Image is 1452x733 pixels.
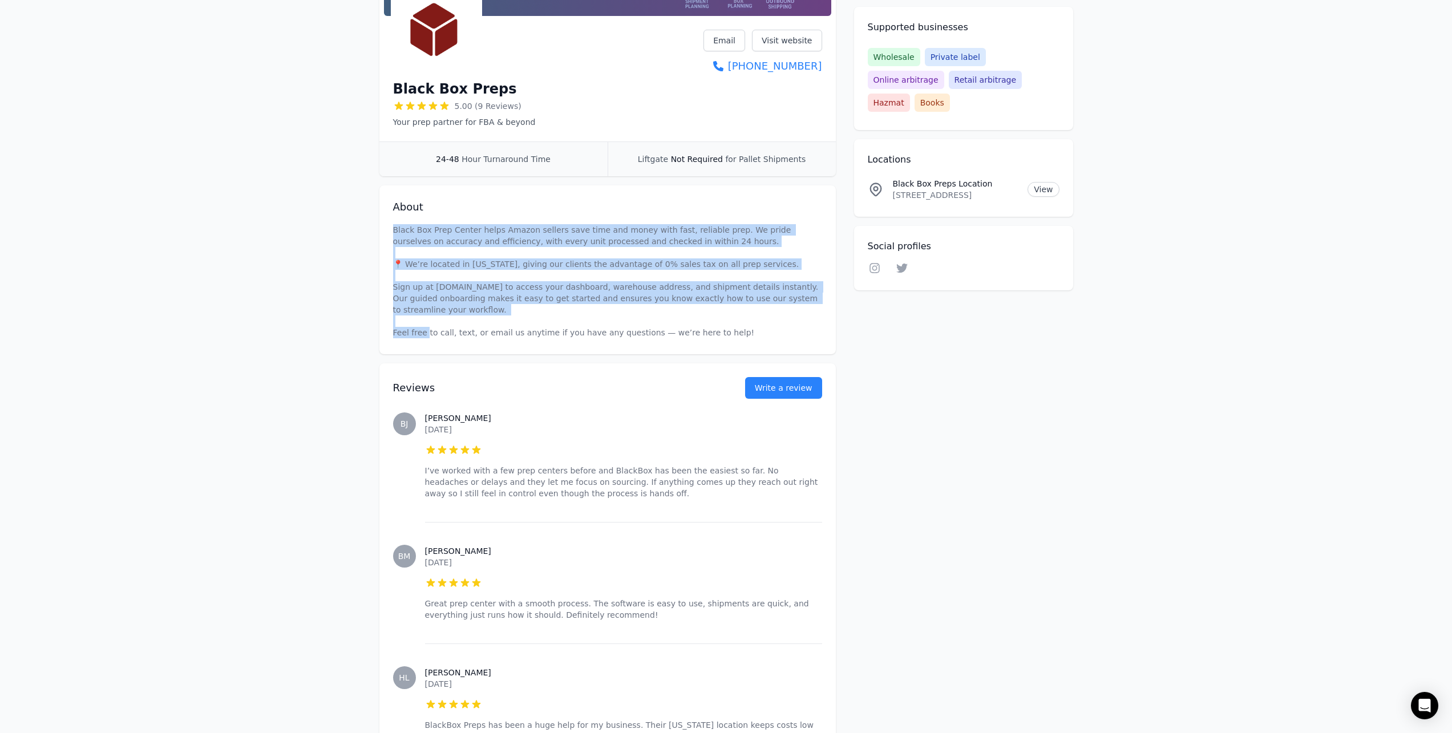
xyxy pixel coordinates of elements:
h3: [PERSON_NAME] [425,667,822,678]
span: Liftgate [638,155,668,164]
div: Open Intercom Messenger [1411,692,1438,719]
span: 5.00 (9 Reviews) [455,100,521,112]
a: View [1028,182,1059,197]
time: [DATE] [425,425,452,434]
h3: [PERSON_NAME] [425,545,822,557]
span: for Pallet Shipments [725,155,806,164]
h3: [PERSON_NAME] [425,412,822,424]
p: [STREET_ADDRESS] [893,189,1019,201]
span: Books [915,94,950,112]
h2: Social profiles [868,240,1059,253]
time: [DATE] [425,679,452,689]
span: Hour Turnaround Time [462,155,551,164]
p: Black Box Preps Location [893,178,1019,189]
p: Black Box Prep Center helps Amazon sellers save time and money with fast, reliable prep. We pride... [393,224,822,338]
span: Private label [925,48,986,66]
span: Online arbitrage [868,71,944,89]
span: BJ [401,420,408,428]
time: [DATE] [425,558,452,567]
p: Your prep partner for FBA & beyond [393,116,536,128]
span: HL [399,674,409,682]
p: I’ve worked with a few prep centers before and BlackBox has been the easiest so far. No headaches... [425,465,822,499]
span: Retail arbitrage [949,71,1022,89]
a: Email [703,30,745,51]
h2: Reviews [393,380,709,396]
h2: About [393,199,822,215]
h1: Black Box Preps [393,80,517,98]
p: Great prep center with a smooth process. The software is easy to use, shipments are quick, and ev... [425,598,822,621]
button: Write a review [745,377,822,399]
a: [PHONE_NUMBER] [703,58,822,74]
span: BM [398,552,411,560]
h2: Supported businesses [868,21,1059,34]
span: Hazmat [868,94,910,112]
a: Visit website [752,30,822,51]
span: Not Required [671,155,723,164]
span: Wholesale [868,48,920,66]
span: 24-48 [436,155,459,164]
h2: Locations [868,153,1059,167]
